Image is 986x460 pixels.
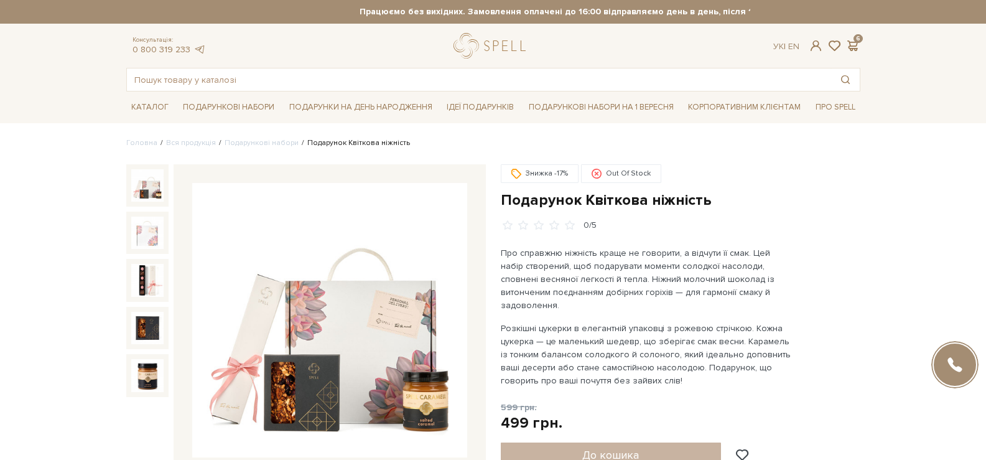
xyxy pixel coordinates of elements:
[501,413,562,433] div: 499 грн.
[166,138,216,148] a: Вся продукція
[133,36,206,44] span: Консультація:
[784,41,786,52] span: |
[788,41,799,52] a: En
[127,68,831,91] input: Пошук товару у каталозі
[131,217,164,249] img: Подарунок Квіткова ніжність
[192,183,467,458] img: Подарунок Квіткова ніжність
[773,41,799,52] div: Ук
[683,96,806,118] a: Корпоративним клієнтам
[442,98,519,117] span: Ідеї подарунків
[131,264,164,296] img: Подарунок Квіткова ніжність
[501,322,793,387] p: Розкішні цукерки в елегантній упаковці з рожевою стрічкою. Кожна цукерка — це маленький шедевр, щ...
[584,220,597,232] div: 0/5
[524,96,679,118] a: Подарункові набори на 1 Вересня
[225,138,299,148] a: Подарункові набори
[501,164,579,183] div: Знижка -17%
[131,359,164,392] img: Подарунок Квіткова ніжність
[581,164,661,183] div: Out Of Stock
[193,44,206,55] a: telegram
[131,312,164,344] img: Подарунок Квіткова ніжність
[831,68,860,91] button: Пошук товару у каталозі
[811,98,860,117] span: Про Spell
[133,44,190,55] a: 0 800 319 233
[284,98,437,117] span: Подарунки на День народження
[453,33,531,59] a: logo
[236,6,970,17] strong: Працюємо без вихідних. Замовлення оплачені до 16:00 відправляємо день в день, після 16:00 - насту...
[126,138,157,148] a: Головна
[126,98,174,117] span: Каталог
[178,98,279,117] span: Подарункові набори
[501,402,537,413] span: 599 грн.
[299,138,410,149] li: Подарунок Квіткова ніжність
[131,169,164,202] img: Подарунок Квіткова ніжність
[501,246,793,312] p: Про справжню ніжність краще не говорити, а відчути її смак. Цей набір створений, щоб подарувати м...
[501,190,860,210] h1: Подарунок Квіткова ніжність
